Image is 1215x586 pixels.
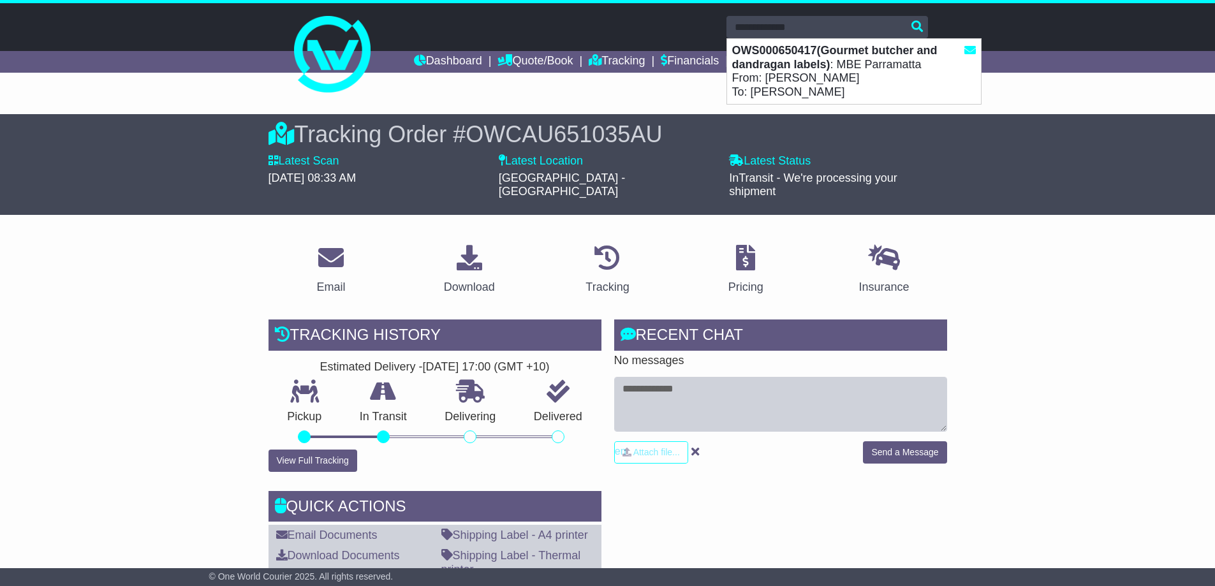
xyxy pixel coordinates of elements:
label: Latest Status [729,154,811,168]
p: Pickup [269,410,341,424]
a: Email [308,240,353,300]
a: Quote/Book [497,51,573,73]
label: Latest Location [499,154,583,168]
span: [GEOGRAPHIC_DATA] - [GEOGRAPHIC_DATA] [499,172,625,198]
div: Quick Actions [269,491,601,525]
strong: OWS000650417(Gourmet butcher and dandragan labels) [732,44,938,71]
div: RECENT CHAT [614,319,947,354]
label: Latest Scan [269,154,339,168]
span: OWCAU651035AU [466,121,662,147]
p: Delivering [426,410,515,424]
div: Email [316,279,345,296]
p: Delivered [515,410,601,424]
div: Estimated Delivery - [269,360,601,374]
a: Tracking [589,51,645,73]
span: © One World Courier 2025. All rights reserved. [209,571,394,582]
a: Pricing [720,240,772,300]
a: Tracking [577,240,637,300]
div: : MBE Parramatta From: [PERSON_NAME] To: [PERSON_NAME] [727,39,981,104]
a: Shipping Label - A4 printer [441,529,588,541]
a: Insurance [851,240,918,300]
div: Tracking history [269,319,601,354]
p: No messages [614,354,947,368]
div: Insurance [859,279,909,296]
div: Download [444,279,495,296]
span: InTransit - We're processing your shipment [729,172,897,198]
div: Pricing [728,279,763,296]
span: [DATE] 08:33 AM [269,172,357,184]
div: Tracking [585,279,629,296]
a: Shipping Label - Thermal printer [441,549,581,576]
button: View Full Tracking [269,450,357,472]
a: Download Documents [276,549,400,562]
a: Dashboard [414,51,482,73]
a: Financials [661,51,719,73]
button: Send a Message [863,441,946,464]
p: In Transit [341,410,426,424]
a: Email Documents [276,529,378,541]
div: [DATE] 17:00 (GMT +10) [423,360,550,374]
a: Download [436,240,503,300]
div: Tracking Order # [269,121,947,148]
